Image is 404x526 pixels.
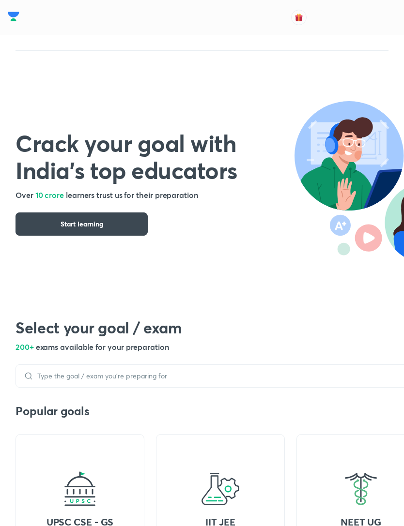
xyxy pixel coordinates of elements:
[61,219,103,229] span: Start learning
[8,9,19,24] img: Company Logo
[201,469,240,508] img: goal-icon
[35,190,64,200] span: 10 crore
[16,189,295,201] h5: Over learners trust us for their preparation
[8,9,19,26] a: Company Logo
[61,469,99,508] img: goal-icon
[295,13,303,22] img: avatar
[16,212,148,236] button: Start learning
[291,10,307,25] button: avatar
[16,129,295,183] h1: Crack your goal with India’s top educators
[36,342,169,352] span: exams available for your preparation
[342,469,380,508] img: goal-icon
